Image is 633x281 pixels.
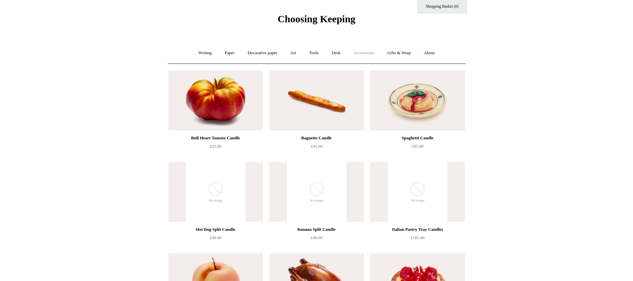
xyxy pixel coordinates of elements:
a: Art [284,44,302,62]
div: Italian Pastry Tray Candles [372,225,463,233]
a: Baguette Candle Baguette Candle [269,70,364,130]
span: £45.00 [311,144,323,149]
img: Baguette Candle [269,70,364,130]
a: Gifts & Wrap [381,44,417,62]
span: £40.00 [210,235,222,240]
div: Baguette Candle [271,134,362,142]
a: Writing [192,44,218,62]
a: Desk [326,44,347,62]
a: Paper [219,44,241,62]
a: Accessories [348,44,380,62]
span: £185.00 [410,235,424,240]
span: Choosing Keeping [277,13,355,24]
a: Decorative paper [242,44,283,62]
img: Bull Heart Tomato Candle [168,70,263,130]
div: Spaghetti Candle [372,134,463,142]
div: Hot Dog Split Candle [170,225,261,233]
a: Bull Heart Tomato Candle Bull Heart Tomato Candle [168,70,263,130]
a: Banana Split Candle £40.00 [269,225,364,253]
a: Spaghetti Candle Spaghetti Candle [370,70,465,130]
a: Bull Heart Tomato Candle £25.00 [168,134,263,161]
a: Italian Pastry Tray Candles £185.00 [370,225,465,253]
img: Spaghetti Candle [370,70,465,130]
a: Choosing Keeping [277,19,355,23]
div: Banana Split Candle [271,225,362,233]
span: £25.00 [210,144,222,149]
div: Bull Heart Tomato Candle [170,134,261,142]
img: no-image-2048-a2addb12_grande.gif [370,162,465,222]
img: no-image-2048-a2addb12_grande.gif [269,162,364,222]
a: Spaghetti Candle £85.00 [370,134,465,161]
a: Hot Dog Split Candle £40.00 [168,225,263,253]
span: £85.00 [412,144,424,149]
span: £40.00 [311,235,323,240]
a: Baguette Candle £45.00 [269,134,364,161]
a: Tools [303,44,325,62]
a: About [418,44,441,62]
img: no-image-2048-a2addb12_grande.gif [168,162,263,222]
